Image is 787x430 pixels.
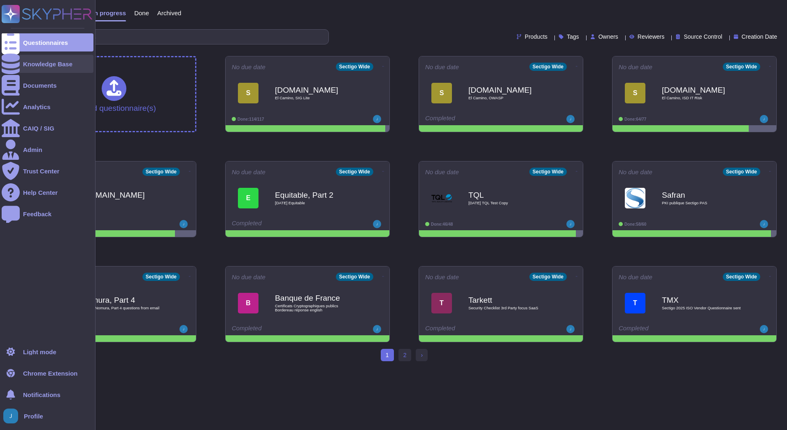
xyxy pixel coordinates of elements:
b: [DOMAIN_NAME] [81,191,164,199]
div: Knowledge Base [23,61,72,67]
img: user [566,115,575,123]
div: Feedback [23,211,51,217]
b: Equitable, Part 2 [275,191,357,199]
span: Owners [598,34,618,40]
span: Source Control [684,34,722,40]
span: No due date [425,169,459,175]
button: user [2,407,24,425]
a: Analytics [2,98,93,116]
span: No due date [232,64,265,70]
img: Logo [625,188,645,208]
div: Sectigo Wide [529,63,567,71]
span: Security Checklist 3rd Party focus SaaS [468,306,551,310]
div: Admin [23,147,42,153]
img: user [373,115,381,123]
b: Safran [662,191,744,199]
div: Sectigo Wide [529,168,567,176]
a: Questionnaires [2,33,93,51]
span: [DATE] Equitable [275,201,357,205]
span: No due date [425,64,459,70]
b: TQL [468,191,551,199]
div: Sectigo Wide [723,168,760,176]
span: In progress [92,10,126,16]
b: Nomura, Part 4 [81,296,164,304]
span: PKI publique Sectigo PAS [662,201,744,205]
img: user [373,325,381,333]
span: No due date [425,274,459,280]
img: user [179,325,188,333]
span: Notifications [23,392,61,398]
span: No due date [619,274,652,280]
span: Archived [157,10,181,16]
input: Search by keywords [33,30,328,44]
div: Help Center [23,189,58,196]
div: Completed [619,325,719,333]
span: Certificats Cryptographiques publics Bordereau réponse english [275,304,357,312]
span: Products [525,34,547,40]
div: B [238,293,258,313]
div: Sectigo Wide [336,63,373,71]
div: Questionnaires [23,40,68,46]
div: Sectigo Wide [142,168,180,176]
div: Sectigo Wide [723,273,760,281]
div: S [431,83,452,103]
span: Reviewers [638,34,664,40]
div: CAIQ / SIG [23,125,54,131]
div: Light mode [23,349,56,355]
a: Knowledge Base [2,55,93,73]
div: Sectigo Wide [142,273,180,281]
div: Sectigo Wide [336,273,373,281]
div: Documents [23,82,57,89]
span: › [421,352,423,358]
img: user [760,115,768,123]
div: T [625,293,645,313]
img: user [566,220,575,228]
b: [DOMAIN_NAME] [662,86,744,94]
a: Feedback [2,205,93,223]
span: Done: 58/60 [624,222,646,227]
span: Done: 46/48 [431,222,453,227]
a: Trust Center [2,162,93,180]
div: S [238,83,258,103]
span: No due date [232,169,265,175]
span: El Camino, SIG Lite [275,96,357,100]
span: El Camino, OWASP [468,96,551,100]
b: [DOMAIN_NAME] [275,86,357,94]
a: Help Center [2,183,93,201]
a: CAIQ / SIG [2,119,93,137]
img: user [760,220,768,228]
span: Done [134,10,149,16]
a: 2 [398,349,412,361]
img: user [760,325,768,333]
b: Banque de France [275,294,357,302]
div: Completed [232,220,333,228]
span: 1 [381,349,394,361]
span: [DATE] TQL Test Copy [468,201,551,205]
span: UDR [81,201,164,205]
img: user [179,220,188,228]
a: Chrome Extension [2,364,93,382]
div: Upload questionnaire(s) [72,76,156,112]
span: Done: 64/77 [624,117,646,122]
span: El Camino, ISD IT Risk [662,96,744,100]
span: [DATE] Nomura, Part 4 questions from email [81,306,164,310]
span: Done: 114/117 [237,117,264,122]
img: user [566,325,575,333]
a: Documents [2,76,93,94]
span: Profile [24,413,43,419]
div: Completed [232,325,333,333]
div: Chrome Extension [23,370,78,376]
b: [DOMAIN_NAME] [468,86,551,94]
div: T [431,293,452,313]
div: Trust Center [23,168,59,174]
div: Sectigo Wide [336,168,373,176]
div: E [238,188,258,208]
a: Admin [2,140,93,159]
div: Sectigo Wide [529,273,567,281]
b: TMX [662,296,744,304]
span: Sectigo 2025 ISO Vendor Questionnaire sent [662,306,744,310]
span: Creation Date [742,34,777,40]
span: No due date [619,64,652,70]
b: Tarkett [468,296,551,304]
img: user [373,220,381,228]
